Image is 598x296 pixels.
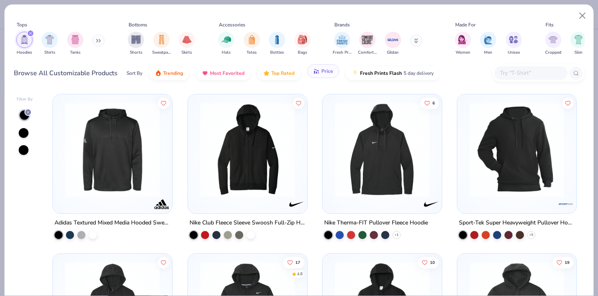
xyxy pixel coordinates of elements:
img: Sport-Tek logo [558,196,574,212]
span: 5 day delivery [404,69,434,78]
span: Fresh Prints [333,50,351,56]
button: Like [158,97,169,109]
img: Men Image [484,35,493,44]
div: filter for Gildan [385,32,401,56]
img: Bottles Image [273,35,282,44]
div: filter for Sweatpants [152,32,171,56]
span: Fresh Prints Flash [360,70,402,76]
span: Tanks [70,50,81,56]
div: filter for Slim [570,32,587,56]
button: Like [420,97,439,109]
span: + 1 [395,233,399,237]
span: 6 [432,101,435,105]
span: Men [484,50,492,56]
button: filter button [179,32,195,56]
span: Hoodies [17,50,32,56]
img: 297f27f0-2b8d-4d55-a281-b054b63b35f6 [299,102,402,197]
div: filter for Fresh Prints [333,32,351,56]
button: filter button [67,32,83,56]
button: Price [307,64,339,78]
span: Hats [222,50,231,56]
button: Most Favorited [196,66,251,80]
div: Browse All Customizable Products [14,68,118,78]
button: Trending [149,66,189,80]
span: Shirts [44,50,55,56]
div: filter for Bags [295,32,311,56]
img: Shirts Image [45,35,55,44]
img: Shorts Image [131,35,141,44]
img: Skirts Image [182,35,192,44]
img: flash.gif [352,70,358,76]
span: Slim [574,50,583,56]
img: Comfort Colors Image [361,34,373,46]
img: Hats Image [222,35,231,44]
span: Women [456,50,470,56]
div: Accessories [219,21,245,28]
span: + 5 [529,233,533,237]
div: Made For [455,21,476,28]
img: Tanks Image [71,35,80,44]
div: Fits [546,21,554,28]
img: Bags Image [298,35,307,44]
img: Nike logo [288,196,305,212]
button: Like [552,257,574,268]
span: Bottles [270,50,284,56]
img: Gildan Image [387,34,399,46]
div: Nike Club Fleece Sleeve Swoosh Full-Zip Hoodie [190,218,306,228]
img: Slim Image [574,35,583,44]
div: filter for Totes [244,32,260,56]
div: filter for Skirts [179,32,195,56]
button: filter button [570,32,587,56]
span: Comfort Colors [358,50,377,56]
div: 4.8 [297,271,302,277]
span: Most Favorited [210,70,244,76]
img: Unisex Image [509,35,518,44]
img: Cropped Image [548,35,558,44]
img: e1c8b440-338f-4944-bf88-1a768e867581 [331,102,434,197]
span: Cropped [545,50,561,56]
img: Sweatpants Image [157,35,166,44]
span: Trending [163,70,183,76]
span: Shorts [130,50,142,56]
img: 7958fa61-116f-4404-be10-9568022e347b [61,102,164,197]
img: trending.gif [155,70,162,76]
button: Top Rated [257,66,301,80]
span: Gildan [387,50,399,56]
div: filter for Unisex [506,32,522,56]
span: Totes [247,50,257,56]
button: Like [292,97,304,109]
img: Fresh Prints Image [336,34,348,46]
div: filter for Men [480,32,496,56]
div: filter for Women [455,32,471,56]
button: filter button [269,32,285,56]
span: Unisex [508,50,520,56]
div: Nike Therma-FIT Pullover Fleece Hoodie [324,218,428,228]
input: Try "T-Shirt" [499,68,562,78]
img: TopRated.gif [263,70,270,76]
button: Like [158,257,169,268]
button: filter button [295,32,311,56]
span: 17 [295,261,300,265]
div: filter for Comfort Colors [358,32,377,56]
img: Nike logo [423,196,439,212]
span: Skirts [181,50,192,56]
button: filter button [333,32,351,56]
button: filter button [358,32,377,56]
div: Adidas Textured Mixed Media Hooded Sweatshirt [55,218,170,228]
button: Fresh Prints Flash5 day delivery [346,66,440,80]
span: Bags [298,50,307,56]
button: filter button [385,32,401,56]
div: Sport-Tek Super Heavyweight Pullover Hooded Sweatshirt [459,218,575,228]
div: filter for Bottles [269,32,285,56]
div: Tops [17,21,27,28]
span: Sweatpants [152,50,171,56]
span: 19 [565,261,570,265]
button: filter button [506,32,522,56]
div: Bottoms [129,21,147,28]
button: filter button [480,32,496,56]
div: filter for Cropped [545,32,561,56]
img: f5d803b9-e6aa-4243-a1cf-cd59d2ec5eae [434,102,537,197]
button: filter button [41,32,58,56]
button: filter button [152,32,171,56]
img: Totes Image [247,35,256,44]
